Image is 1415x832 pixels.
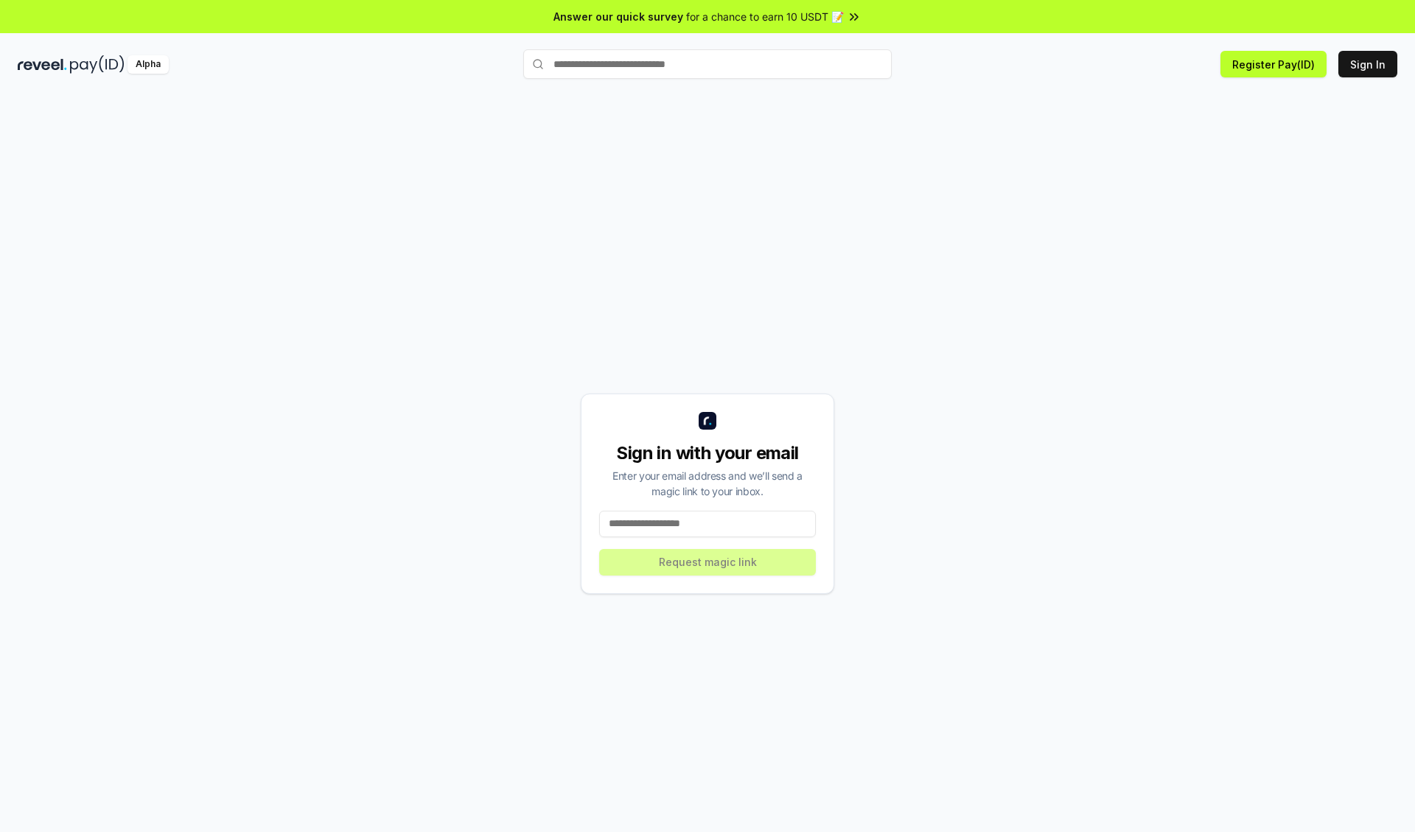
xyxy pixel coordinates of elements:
div: Enter your email address and we’ll send a magic link to your inbox. [599,468,816,499]
button: Sign In [1338,51,1397,77]
img: reveel_dark [18,55,67,74]
img: logo_small [699,412,716,430]
img: pay_id [70,55,125,74]
div: Sign in with your email [599,441,816,465]
span: for a chance to earn 10 USDT 📝 [686,9,844,24]
button: Register Pay(ID) [1220,51,1327,77]
div: Alpha [127,55,169,74]
span: Answer our quick survey [553,9,683,24]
